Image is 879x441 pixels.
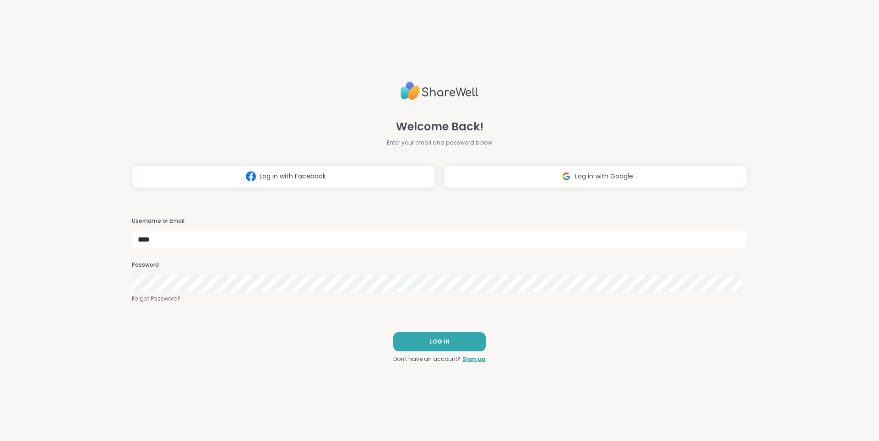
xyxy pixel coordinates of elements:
[558,168,575,185] img: ShareWell Logomark
[396,118,483,135] span: Welcome Back!
[575,172,633,181] span: Log in with Google
[401,78,478,104] img: ShareWell Logo
[260,172,326,181] span: Log in with Facebook
[132,165,436,188] button: Log in with Facebook
[430,338,450,346] span: LOG IN
[443,165,747,188] button: Log in with Google
[132,217,747,225] h3: Username or Email
[387,139,492,147] span: Enter your email and password below
[393,355,461,363] span: Don't have an account?
[462,355,486,363] a: Sign up
[132,261,747,269] h3: Password
[132,295,747,303] a: Forgot Password?
[242,168,260,185] img: ShareWell Logomark
[393,332,486,351] button: LOG IN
